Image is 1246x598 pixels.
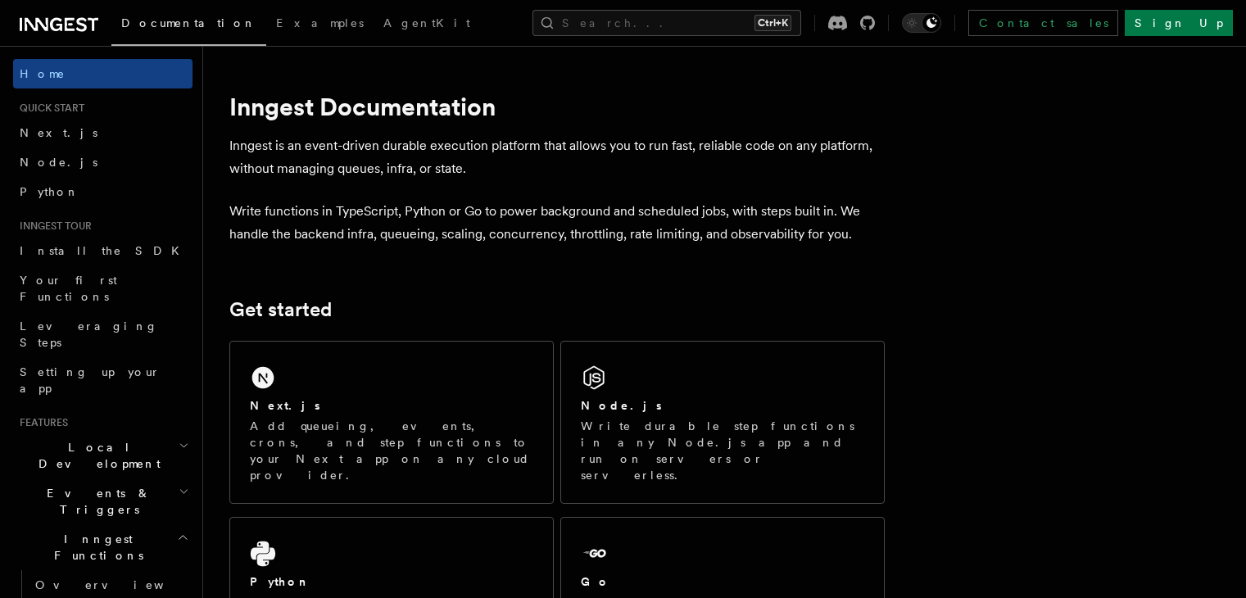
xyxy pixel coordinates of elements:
[13,177,193,206] a: Python
[20,156,97,169] span: Node.js
[13,236,193,265] a: Install the SDK
[250,573,310,590] h2: Python
[581,397,662,414] h2: Node.js
[111,5,266,46] a: Documentation
[13,531,177,564] span: Inngest Functions
[754,15,791,31] kbd: Ctrl+K
[229,134,885,180] p: Inngest is an event-driven durable execution platform that allows you to run fast, reliable code ...
[266,5,374,44] a: Examples
[13,59,193,88] a: Home
[13,478,193,524] button: Events & Triggers
[35,578,204,591] span: Overview
[13,357,193,403] a: Setting up your app
[13,439,179,472] span: Local Development
[13,102,84,115] span: Quick start
[383,16,470,29] span: AgentKit
[13,220,92,233] span: Inngest tour
[374,5,480,44] a: AgentKit
[13,433,193,478] button: Local Development
[20,244,189,257] span: Install the SDK
[532,10,801,36] button: Search...Ctrl+K
[902,13,941,33] button: Toggle dark mode
[229,298,332,321] a: Get started
[13,147,193,177] a: Node.js
[229,200,885,246] p: Write functions in TypeScript, Python or Go to power background and scheduled jobs, with steps bu...
[276,16,364,29] span: Examples
[581,573,610,590] h2: Go
[20,274,117,303] span: Your first Functions
[581,418,864,483] p: Write durable step functions in any Node.js app and run on servers or serverless.
[560,341,885,504] a: Node.jsWrite durable step functions in any Node.js app and run on servers or serverless.
[13,118,193,147] a: Next.js
[968,10,1118,36] a: Contact sales
[20,66,66,82] span: Home
[1125,10,1233,36] a: Sign Up
[20,365,161,395] span: Setting up your app
[20,319,158,349] span: Leveraging Steps
[13,311,193,357] a: Leveraging Steps
[20,126,97,139] span: Next.js
[250,418,533,483] p: Add queueing, events, crons, and step functions to your Next app on any cloud provider.
[13,485,179,518] span: Events & Triggers
[229,341,554,504] a: Next.jsAdd queueing, events, crons, and step functions to your Next app on any cloud provider.
[13,524,193,570] button: Inngest Functions
[13,265,193,311] a: Your first Functions
[250,397,320,414] h2: Next.js
[229,92,885,121] h1: Inngest Documentation
[20,185,79,198] span: Python
[121,16,256,29] span: Documentation
[13,416,68,429] span: Features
